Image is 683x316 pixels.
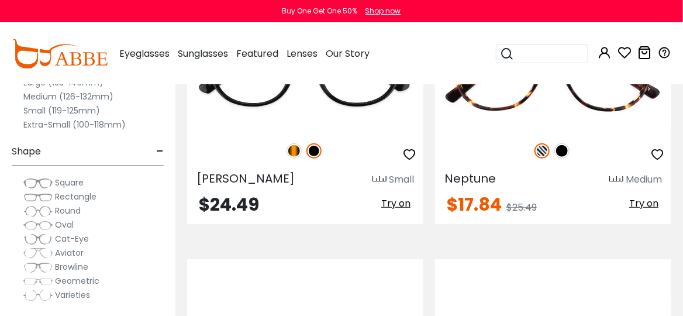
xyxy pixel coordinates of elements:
img: Black [306,143,322,159]
label: Medium (126-132mm) [23,90,113,104]
img: Round.png [23,205,53,217]
div: Medium [626,173,662,187]
span: Eyeglasses [119,47,170,60]
span: Square [55,177,84,188]
span: [PERSON_NAME] [196,170,295,187]
span: Geometric [55,275,99,287]
a: Shop now [360,6,401,16]
img: Oval.png [23,219,53,231]
div: Buy One Get One 50% [282,6,358,16]
span: Try on [381,197,411,210]
img: size ruler [609,176,623,184]
span: Sunglasses [178,47,228,60]
img: size ruler [372,176,387,184]
button: Try on [626,196,662,211]
label: Extra-Small (100-118mm) [23,118,126,132]
img: Tortoise [287,143,302,159]
img: Pattern [534,143,550,159]
span: Our Story [326,47,370,60]
span: Featured [236,47,278,60]
img: Rectangle.png [23,191,53,203]
span: Cat-Eye [55,233,89,245]
span: Rectangle [55,191,96,202]
span: Lenses [287,47,318,60]
img: Varieties.png [23,290,53,302]
span: Varieties [55,289,90,301]
span: - [156,138,164,166]
span: $24.49 [199,192,259,217]
span: Round [55,205,81,217]
img: Aviator.png [23,248,53,259]
div: Shop now [365,6,401,16]
button: Try on [378,196,414,211]
img: Geometric.png [23,276,53,287]
span: Browline [55,261,88,273]
span: Shape [12,138,41,166]
img: Cat-Eye.png [23,233,53,245]
span: $17.84 [447,192,502,217]
img: Black [554,143,570,159]
span: Aviator [55,247,84,259]
div: Small [389,173,414,187]
img: Browline.png [23,262,53,273]
span: Neptune [444,170,496,187]
span: $25.49 [506,201,537,214]
label: Small (119-125mm) [23,104,100,118]
img: abbeglasses.com [12,39,108,68]
span: Oval [55,219,74,231]
img: Square.png [23,177,53,189]
span: Try on [629,197,658,210]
